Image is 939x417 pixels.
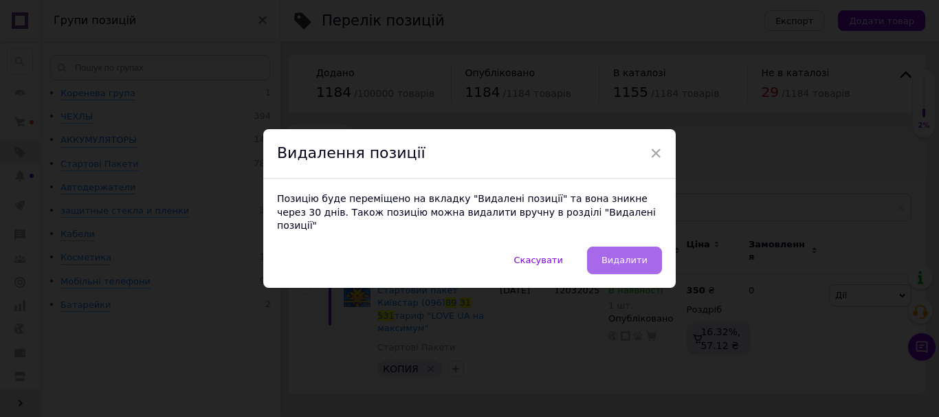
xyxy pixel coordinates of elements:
button: Видалити [587,247,662,274]
span: Видалити [601,255,648,265]
span: Позицію буде переміщено на вкладку "Видалені позиції" та вона зникне через 30 днів. Також позицію... [277,193,656,231]
span: × [650,142,662,165]
button: Скасувати [500,247,577,274]
span: Скасувати [514,255,563,265]
span: Видалення позиції [277,144,426,161]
